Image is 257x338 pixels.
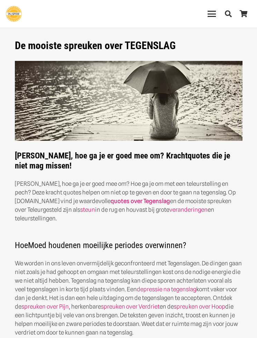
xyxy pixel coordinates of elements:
a: quotes over Tegenslag [111,198,170,204]
a: veranderingen [169,206,208,213]
a: Menu [203,10,221,18]
a: depressie na tegenslag [137,286,196,293]
a: Moed houden [28,240,73,250]
p: [PERSON_NAME], hoe ga je er goed mee om? Hoe ga je om met een teleurstelling en pech? Deze kracht... [15,180,242,223]
a: spreuken over Hoop [174,303,225,310]
p: We worden in ons leven onvermijdelijk geconfronteerd met Tegenslagen. De dingen gaan niet zoals j... [15,259,242,337]
img: Spreuken over Tegenslag in mindere tijden van Ingspire.nl [15,61,242,141]
a: spreuken over Pijn [21,303,69,310]
h1: De mooiste spreuken over TEGENSLAG [15,39,242,52]
a: spreuken over Verdriet [101,303,160,310]
strong: [PERSON_NAME], hoe ga je er goed mee om? Krachtquotes die je niet mag missen! [15,151,230,171]
a: steun [80,206,95,213]
h2: Hoe en moeilijke periodes overwinnen? [15,232,242,250]
a: Zoeken [221,5,236,22]
a: Ingspire - het zingevingsplatform met de mooiste spreuken en gouden inzichten over het leven [6,6,22,22]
